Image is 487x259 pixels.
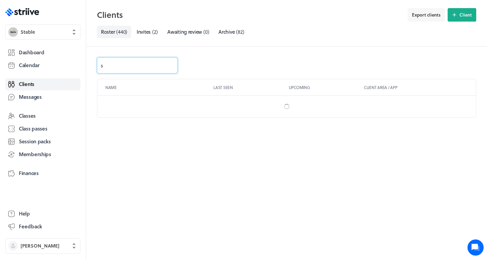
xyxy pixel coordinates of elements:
[10,45,125,66] h2: We're here to help. Ask us anything!
[167,28,202,35] span: Awaiting review
[236,28,244,35] span: ( 82 )
[289,85,361,90] p: Upcoming
[19,223,42,230] span: Feedback
[97,26,131,38] a: Roster(440)
[203,28,209,35] span: ( 0 )
[133,26,162,38] a: Invites(2)
[19,170,39,177] span: Finances
[412,12,441,18] span: Export clients
[19,93,42,100] span: Messages
[213,85,286,90] p: Last seen
[19,81,34,88] span: Clients
[163,26,213,38] a: Awaiting review(0)
[5,208,80,220] a: Help
[5,123,80,135] a: Class passes
[97,57,178,74] input: Name or email
[214,26,248,38] a: Archive(82)
[19,112,36,119] span: Classes
[152,28,158,35] span: ( 2 )
[19,138,50,145] span: Session packs
[19,125,47,132] span: Class passes
[9,105,126,113] p: Find an answer quickly
[364,85,468,90] p: Client area / App
[448,8,476,22] button: Client
[101,28,115,35] span: Roster
[19,49,44,56] span: Dashboard
[5,110,80,122] a: Classes
[20,116,120,129] input: Search articles
[467,239,484,256] iframe: gist-messenger-bubble-iframe
[5,47,80,59] a: Dashboard
[97,8,404,22] h2: Clients
[43,83,81,88] span: New conversation
[5,78,80,90] a: Clients
[21,242,60,249] span: [PERSON_NAME]
[10,33,125,44] h1: Hi [PERSON_NAME]
[8,27,18,37] img: Stable
[459,12,472,18] span: Client
[105,85,211,90] p: Name
[408,8,445,22] button: Export clients
[97,26,476,38] nav: Tabs
[19,151,51,158] span: Memberships
[218,28,235,35] span: Archive
[19,62,40,69] span: Calendar
[5,148,80,161] a: Memberships
[137,28,151,35] span: Invites
[5,59,80,71] a: Calendar
[5,238,80,254] button: [PERSON_NAME]
[21,29,35,35] span: Stable
[5,24,80,40] button: StableStable
[19,210,30,217] span: Help
[5,91,80,103] a: Messages
[116,28,127,35] span: ( 440 )
[5,167,80,179] a: Finances
[10,79,124,92] button: New conversation
[5,221,80,233] button: Feedback
[5,136,80,148] a: Session packs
